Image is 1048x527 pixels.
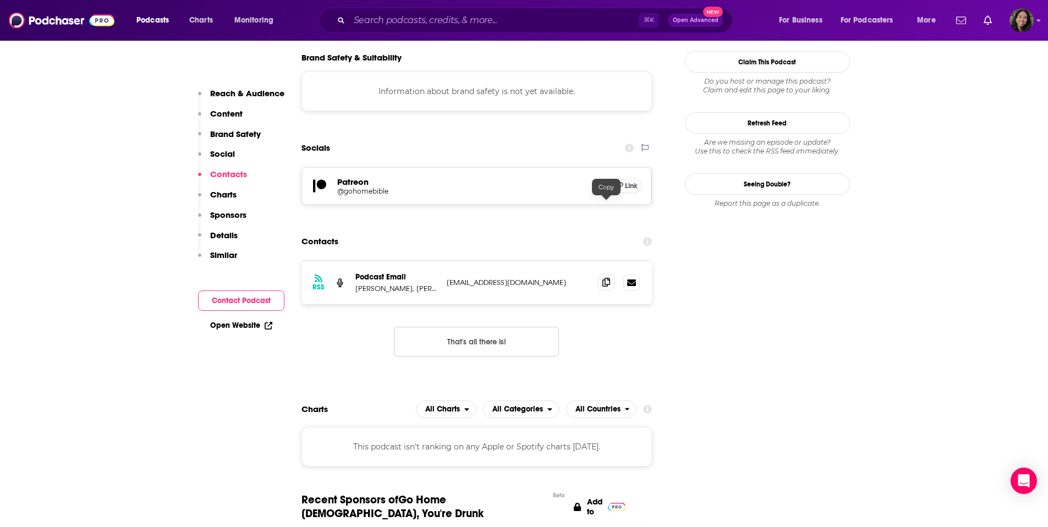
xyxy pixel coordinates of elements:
[447,278,590,287] p: [EMAIL_ADDRESS][DOMAIN_NAME]
[198,129,261,149] button: Brand Safety
[685,51,850,73] button: Claim This Podcast
[574,493,625,520] a: Add to
[198,149,235,169] button: Social
[416,400,476,418] button: open menu
[841,13,893,28] span: For Podcasters
[210,230,238,240] p: Details
[608,503,626,511] img: Pro Logo
[355,272,438,282] p: Podcast Email
[685,112,850,134] button: Refresh Feed
[210,210,246,220] p: Sponsors
[416,400,476,418] h2: Platforms
[483,400,559,418] button: open menu
[639,13,659,28] span: ⌘ K
[312,283,325,292] h3: RSS
[198,108,243,129] button: Content
[833,12,909,29] button: open menu
[129,12,183,29] button: open menu
[394,327,559,356] button: Nothing here.
[1009,8,1034,32] img: User Profile
[189,13,213,28] span: Charts
[685,77,850,86] span: Do you host or manage this podcast?
[425,405,460,413] span: All Charts
[355,284,438,293] p: [PERSON_NAME], [PERSON_NAME]
[483,400,559,418] h2: Categories
[1009,8,1034,32] button: Show profile menu
[492,405,543,413] span: All Categories
[685,138,850,156] div: Are we missing an episode or update? Use this to check the RSS feed immediately.
[1011,468,1037,494] div: Open Intercom Messenger
[210,108,243,119] p: Content
[198,210,246,230] button: Sponsors
[685,77,850,95] div: Claim and edit this page to your liking.
[210,88,284,98] p: Reach & Audience
[301,427,652,466] div: This podcast isn't ranking on any Apple or Spotify charts [DATE].
[301,404,328,414] h2: Charts
[575,405,621,413] span: All Countries
[210,129,261,139] p: Brand Safety
[587,497,602,517] p: Add to
[136,13,169,28] span: Podcasts
[210,149,235,159] p: Social
[301,493,548,520] span: Recent Sponsors of Go Home [DEMOGRAPHIC_DATA], You're Drunk
[349,12,639,29] input: Search podcasts, credits, & more...
[210,250,237,260] p: Similar
[673,18,718,23] span: Open Advanced
[909,12,950,29] button: open menu
[337,177,603,187] h5: Patreon
[566,400,637,418] h2: Countries
[337,187,513,195] h5: @gohomebible
[210,321,272,330] a: Open Website
[553,492,565,499] div: Beta
[301,72,652,111] div: Information about brand safety is not yet available.
[198,230,238,250] button: Details
[668,14,723,27] button: Open AdvancedNew
[611,179,642,193] a: Link
[198,189,237,210] button: Charts
[301,52,402,63] h2: Brand Safety & Suitability
[703,7,723,17] span: New
[198,290,284,311] button: Contact Podcast
[685,173,850,195] a: Seeing Double?
[301,231,338,252] h2: Contacts
[979,11,996,30] a: Show notifications dropdown
[330,8,743,33] div: Search podcasts, credits, & more...
[952,11,970,30] a: Show notifications dropdown
[566,400,637,418] button: open menu
[210,189,237,200] p: Charts
[198,250,237,270] button: Similar
[337,187,603,195] a: @gohomebible
[771,12,836,29] button: open menu
[198,88,284,108] button: Reach & Audience
[234,13,273,28] span: Monitoring
[227,12,288,29] button: open menu
[301,138,330,158] h2: Socials
[779,13,822,28] span: For Business
[9,10,114,31] img: Podchaser - Follow, Share and Rate Podcasts
[625,182,638,190] span: Link
[182,12,220,29] a: Charts
[198,169,247,189] button: Contacts
[210,169,247,179] p: Contacts
[685,199,850,208] div: Report this page as a duplicate.
[592,179,621,195] div: Copy
[917,13,936,28] span: More
[1009,8,1034,32] span: Logged in as BroadleafBooks2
